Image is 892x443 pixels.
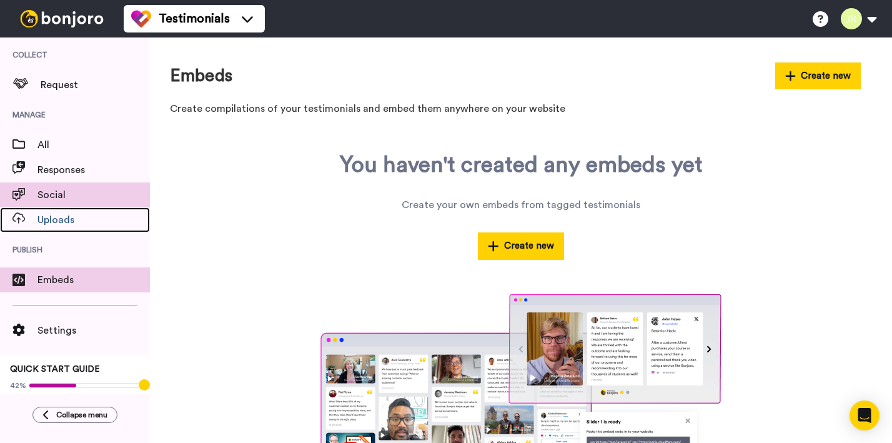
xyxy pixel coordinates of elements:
[478,232,564,259] button: Create new
[159,10,230,27] span: Testimonials
[10,381,26,391] span: 42%
[37,212,150,227] span: Uploads
[56,410,107,420] span: Collapse menu
[37,187,150,202] span: Social
[37,272,150,287] span: Embeds
[402,197,640,212] div: Create your own embeds from tagged testimonials
[32,407,117,423] button: Collapse menu
[775,62,861,89] button: Create new
[10,365,100,374] span: QUICK START GUIDE
[131,9,151,29] img: tm-color.svg
[37,323,150,338] span: Settings
[15,10,109,27] img: bj-logo-header-white.svg
[10,393,140,403] span: Upload existing testimonials
[850,401,880,431] div: Open Intercom Messenger
[340,152,703,177] div: You haven't created any embeds yet
[41,77,150,92] span: Request
[170,102,861,116] p: Create compilations of your testimonials and embed them anywhere on your website
[37,137,150,152] span: All
[37,162,150,177] span: Responses
[170,66,232,86] h1: Embeds
[139,379,150,391] div: Tooltip anchor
